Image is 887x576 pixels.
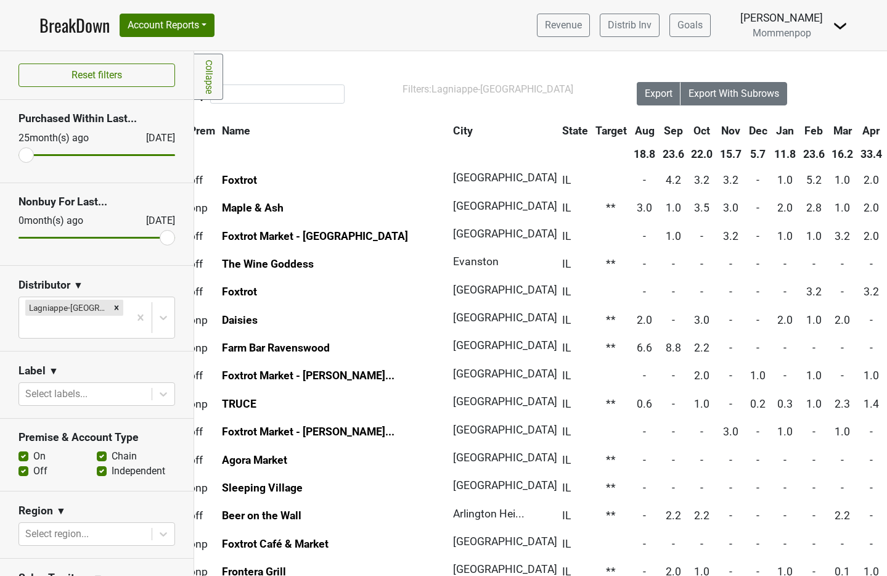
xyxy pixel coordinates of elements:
span: - [783,454,787,466]
h3: Region [18,504,53,517]
a: Foxtrot Café & Market [222,538,329,550]
a: BreakDown [39,12,110,38]
td: onp [186,307,218,333]
span: - [643,509,646,522]
span: IL [562,342,571,354]
span: - [672,482,675,494]
span: Arlington Hei... [453,508,525,520]
label: Independent [112,464,165,479]
span: 4.2 [666,174,681,186]
td: off [186,419,218,445]
th: Prem: activate to sort column ascending [186,120,218,142]
span: ▼ [49,364,59,379]
th: City: activate to sort column ascending [450,120,552,142]
span: - [812,342,815,354]
span: [GEOGRAPHIC_DATA] [453,200,557,212]
th: Sep: activate to sort column ascending [660,120,687,142]
a: Agora Market [222,454,287,466]
span: 2.2 [666,509,681,522]
span: - [812,258,815,270]
span: - [756,202,759,214]
span: - [672,398,675,410]
td: onp [186,530,218,557]
span: - [643,538,646,550]
span: Export [645,88,672,99]
span: 1.4 [864,398,879,410]
span: Lagniappe-[GEOGRAPHIC_DATA] [431,83,573,95]
span: - [700,454,703,466]
td: off [186,363,218,389]
span: - [729,369,732,382]
h3: Nonbuy For Last... [18,195,175,208]
a: Beer on the Wall [222,509,301,522]
span: - [756,286,759,298]
span: 3.2 [864,286,879,298]
img: Dropdown Menu [833,19,848,33]
span: - [672,369,675,382]
span: - [783,342,787,354]
span: 1.0 [777,426,793,438]
span: Name [222,125,250,137]
span: 1.0 [835,202,850,214]
span: - [756,174,759,186]
span: 1.0 [694,398,709,410]
span: 6.6 [637,342,652,354]
span: - [841,369,844,382]
span: - [841,538,844,550]
span: - [643,286,646,298]
a: Goals [669,14,711,37]
th: Feb: activate to sort column ascending [800,120,828,142]
span: IL [562,202,571,214]
th: 22.0 [689,143,716,165]
a: The Wine Goddess [222,258,314,270]
span: Mommenpop [753,27,811,39]
span: - [756,454,759,466]
span: - [729,454,732,466]
span: Export With Subrows [689,88,779,99]
span: 1.0 [806,314,822,326]
th: 23.6 [660,143,687,165]
span: Evanston [453,255,499,268]
span: - [841,454,844,466]
a: Foxtrot Market - [PERSON_NAME]... [222,426,394,438]
span: - [841,286,844,298]
td: off [186,167,218,193]
span: [GEOGRAPHIC_DATA] [453,395,557,408]
th: 33.4 [857,143,885,165]
span: [GEOGRAPHIC_DATA] [453,284,557,296]
span: - [756,538,759,550]
button: Account Reports [120,14,215,37]
span: 3.2 [723,174,738,186]
span: - [783,509,787,522]
span: [GEOGRAPHIC_DATA] [453,563,557,575]
span: IL [562,509,571,522]
th: 23.6 [800,143,828,165]
a: Distrib Inv [600,14,660,37]
label: Off [33,464,47,479]
a: TRUCE [222,398,256,410]
th: State: activate to sort column ascending [559,120,591,142]
span: - [672,258,675,270]
span: ▼ [56,504,66,519]
span: 2.0 [864,202,879,214]
button: Reset filters [18,64,175,87]
h3: Label [18,364,46,377]
span: - [700,482,703,494]
th: Nov: activate to sort column ascending [717,120,745,142]
label: Chain [112,449,137,464]
span: IL [562,314,571,326]
span: 1.0 [835,174,850,186]
a: Sleeping Village [222,482,303,494]
span: 0.3 [777,398,793,410]
label: On [33,449,46,464]
th: Target: activate to sort column ascending [592,120,630,142]
span: 2.0 [777,202,793,214]
span: - [700,538,703,550]
span: - [643,482,646,494]
span: - [700,286,703,298]
span: 2.8 [806,202,822,214]
span: - [729,314,732,326]
span: - [783,369,787,382]
div: [DATE] [135,213,175,228]
span: - [812,482,815,494]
